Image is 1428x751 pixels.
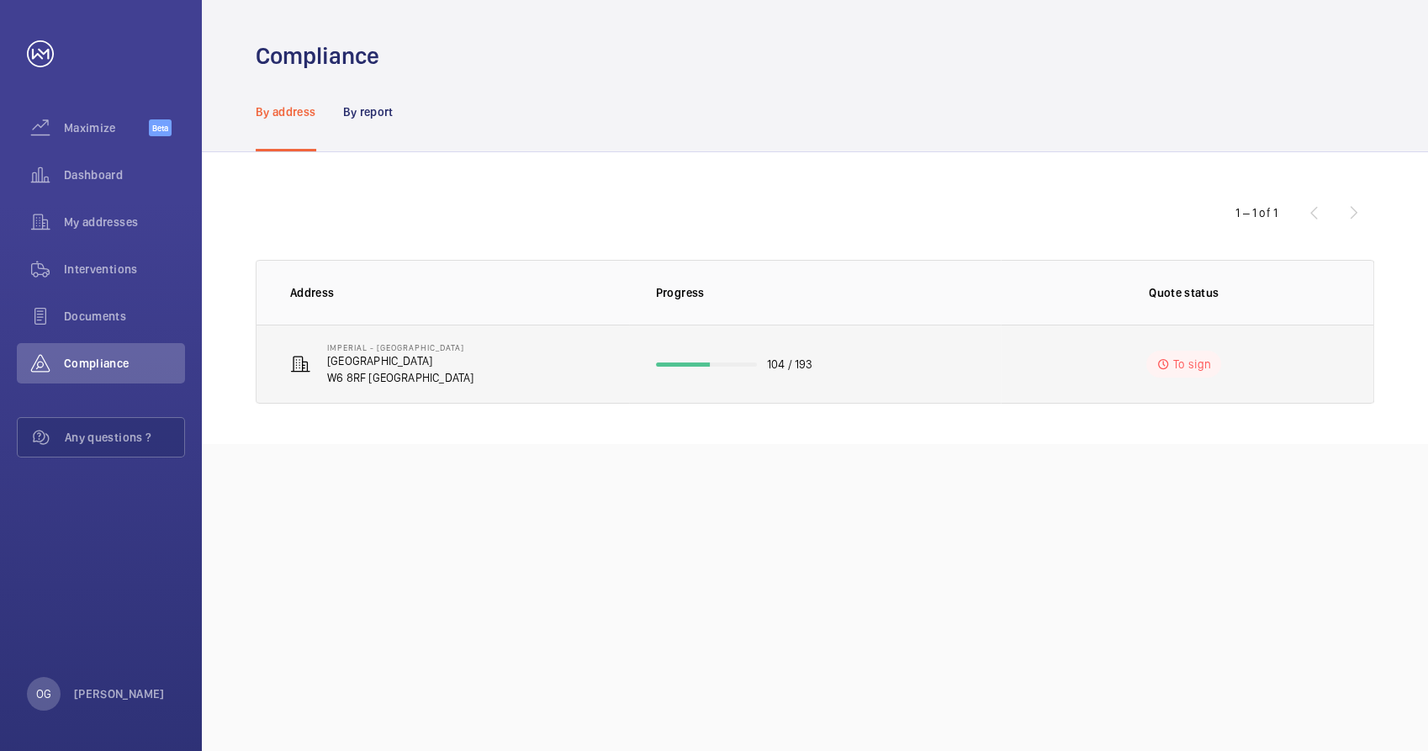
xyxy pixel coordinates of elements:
span: Documents [64,308,185,325]
p: By report [343,103,394,120]
span: My addresses [64,214,185,230]
span: Compliance [64,355,185,372]
p: [GEOGRAPHIC_DATA] [327,352,473,369]
span: Maximize [64,119,149,136]
span: Interventions [64,261,185,278]
p: Progress [656,284,1002,301]
p: Address [290,284,629,301]
div: 1 – 1 of 1 [1235,204,1277,221]
span: Any questions ? [65,429,184,446]
p: OG [36,685,51,702]
p: To sign [1173,356,1211,373]
p: Imperial - [GEOGRAPHIC_DATA] [327,342,473,352]
span: Dashboard [64,167,185,183]
p: W6 8RF [GEOGRAPHIC_DATA] [327,369,473,386]
p: Quote status [1149,284,1219,301]
span: Beta [149,119,172,136]
p: [PERSON_NAME] [74,685,165,702]
h1: Compliance [256,40,379,71]
p: 104 / 193 [767,356,813,373]
p: By address [256,103,316,120]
